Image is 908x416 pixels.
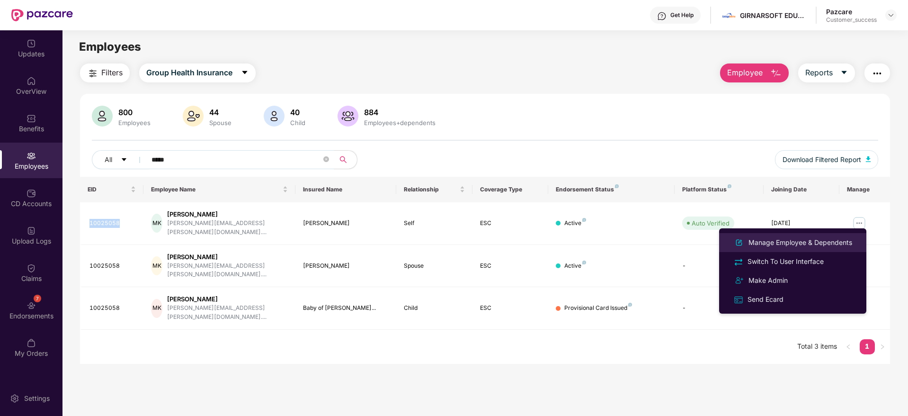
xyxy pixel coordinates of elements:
[840,69,848,77] span: caret-down
[27,226,36,235] img: svg+xml;base64,PHN2ZyBpZD0iVXBsb2FkX0xvZ3MiIGRhdGEtbmFtZT0iVXBsb2FkIExvZ3MiIHhtbG5zPSJodHRwOi8vd3...
[27,151,36,161] img: svg+xml;base64,PHN2ZyBpZD0iRW1wbG95ZWVzIiB4bWxucz0iaHR0cDovL3d3dy53My5vcmcvMjAwMC9zdmciIHdpZHRoPS...
[564,219,586,228] div: Active
[207,119,233,127] div: Spouse
[727,67,763,79] span: Employee
[404,262,464,271] div: Spouse
[143,177,295,202] th: Employee Name
[826,16,877,24] div: Customer_success
[362,119,437,127] div: Employees+dependents
[582,218,586,222] img: svg+xml;base64,PHN2ZyB4bWxucz0iaHR0cDovL3d3dy53My5vcmcvMjAwMC9zdmciIHdpZHRoPSI4IiBoZWlnaHQ9IjgiIH...
[875,339,890,354] li: Next Page
[92,106,113,127] img: svg+xml;base64,PHN2ZyB4bWxucz0iaHR0cDovL3d3dy53My5vcmcvMjAwMC9zdmciIHhtbG5zOnhsaW5rPSJodHRwOi8vd3...
[288,119,307,127] div: Child
[582,261,586,264] img: svg+xml;base64,PHN2ZyB4bWxucz0iaHR0cDovL3d3dy53My5vcmcvMjAwMC9zdmciIHdpZHRoPSI4IiBoZWlnaHQ9IjgiIH...
[628,303,632,307] img: svg+xml;base64,PHN2ZyB4bWxucz0iaHR0cDovL3d3dy53My5vcmcvMjAwMC9zdmciIHdpZHRoPSI4IiBoZWlnaHQ9IjgiIH...
[404,186,457,193] span: Relationship
[105,154,112,165] span: All
[303,304,389,313] div: Baby of [PERSON_NAME]...
[564,262,586,271] div: Active
[746,256,826,267] div: Switch To User Interface
[27,338,36,348] img: svg+xml;base64,PHN2ZyBpZD0iTXlfT3JkZXJzIiBkYXRhLW5hbWU9Ik15IE9yZGVycyIgeG1sbnM9Imh0dHA6Ly93d3cudz...
[657,11,667,21] img: svg+xml;base64,PHN2ZyBpZD0iSGVscC0zMngzMiIgeG1sbnM9Imh0dHA6Ly93d3cudzMub3JnLzIwMDAvc3ZnIiB3aWR0aD...
[404,304,464,313] div: Child
[746,294,785,305] div: Send Ecard
[682,186,756,193] div: Platform Status
[556,186,667,193] div: Endorsement Status
[733,237,745,248] img: svg+xml;base64,PHN2ZyB4bWxucz0iaHR0cDovL3d3dy53My5vcmcvMjAwMC9zdmciIHhtbG5zOnhsaW5rPSJodHRwOi8vd3...
[80,63,130,82] button: Filters
[183,106,204,127] img: svg+xml;base64,PHN2ZyB4bWxucz0iaHR0cDovL3d3dy53My5vcmcvMjAwMC9zdmciIHhtbG5zOnhsaW5rPSJodHRwOi8vd3...
[207,108,233,117] div: 44
[295,177,397,202] th: Insured Name
[10,394,19,403] img: svg+xml;base64,PHN2ZyBpZD0iU2V0dGluZy0yMHgyMCIgeG1sbnM9Imh0dHA6Ly93d3cudzMub3JnLzIwMDAvc3ZnIiB3aW...
[798,63,855,82] button: Reportscaret-down
[826,7,877,16] div: Pazcare
[733,257,744,267] img: svg+xml;base64,PHN2ZyB4bWxucz0iaHR0cDovL3d3dy53My5vcmcvMjAwMC9zdmciIHdpZHRoPSIyNCIgaGVpZ2h0PSIyNC...
[303,219,389,228] div: [PERSON_NAME]
[27,114,36,123] img: svg+xml;base64,PHN2ZyBpZD0iQmVuZWZpdHMiIHhtbG5zPSJodHRwOi8vd3d3LnczLm9yZy8yMDAwL3N2ZyIgd2lkdGg9Ij...
[27,76,36,86] img: svg+xml;base64,PHN2ZyBpZD0iSG9tZSIgeG1sbnM9Imh0dHA6Ly93d3cudzMub3JnLzIwMDAvc3ZnIiB3aWR0aD0iMjAiIG...
[860,339,875,354] li: 1
[167,304,287,322] div: [PERSON_NAME][EMAIL_ADDRESS][PERSON_NAME][DOMAIN_NAME]....
[872,68,883,79] img: svg+xml;base64,PHN2ZyB4bWxucz0iaHR0cDovL3d3dy53My5vcmcvMjAwMC9zdmciIHdpZHRoPSIyNCIgaGVpZ2h0PSIyNC...
[27,263,36,273] img: svg+xml;base64,PHN2ZyBpZD0iQ2xhaW0iIHhtbG5zPSJodHRwOi8vd3d3LnczLm9yZy8yMDAwL3N2ZyIgd2lkdGg9IjIwIi...
[480,219,541,228] div: ESC
[733,295,744,305] img: svg+xml;base64,PHN2ZyB4bWxucz0iaHR0cDovL3d3dy53My5vcmcvMjAwMC9zdmciIHdpZHRoPSIxNiIgaGVpZ2h0PSIxNi...
[27,189,36,198] img: svg+xml;base64,PHN2ZyBpZD0iQ0RfQWNjb3VudHMiIGRhdGEtbmFtZT0iQ0QgQWNjb3VudHMiIHhtbG5zPSJodHRwOi8vd3...
[615,184,619,188] img: svg+xml;base64,PHN2ZyB4bWxucz0iaHR0cDovL3d3dy53My5vcmcvMjAwMC9zdmciIHdpZHRoPSI4IiBoZWlnaHQ9IjgiIH...
[675,245,763,288] td: -
[404,219,464,228] div: Self
[21,394,53,403] div: Settings
[472,177,548,202] th: Coverage Type
[151,256,162,275] div: MK
[740,11,806,20] div: GIRNARSOFT EDUCATION SERVICES PRIVATE LIMITED
[116,108,152,117] div: 800
[151,214,162,233] div: MK
[338,106,358,127] img: svg+xml;base64,PHN2ZyB4bWxucz0iaHR0cDovL3d3dy53My5vcmcvMjAwMC9zdmciIHhtbG5zOnhsaW5rPSJodHRwOi8vd3...
[728,184,731,188] img: svg+xml;base64,PHN2ZyB4bWxucz0iaHR0cDovL3d3dy53My5vcmcvMjAwMC9zdmciIHdpZHRoPSI4IiBoZWlnaHQ9IjgiIH...
[139,63,256,82] button: Group Health Insurancecaret-down
[89,262,136,271] div: 10025058
[852,216,867,231] img: manageButton
[846,344,851,350] span: left
[841,339,856,354] button: left
[747,275,790,286] div: Make Admin
[92,150,150,169] button: Allcaret-down
[27,301,36,310] img: svg+xml;base64,PHN2ZyBpZD0iRW5kb3JzZW1lbnRzIiB4bWxucz0iaHR0cDovL3d3dy53My5vcmcvMjAwMC9zdmciIHdpZH...
[101,67,123,79] span: Filters
[692,218,730,228] div: Auto Verified
[89,304,136,313] div: 10025058
[396,177,472,202] th: Relationship
[334,150,357,169] button: search
[720,63,789,82] button: Employee
[167,219,287,237] div: [PERSON_NAME][EMAIL_ADDRESS][PERSON_NAME][DOMAIN_NAME]....
[880,344,885,350] span: right
[783,154,861,165] span: Download Filtered Report
[564,304,632,313] div: Provisional Card Issued
[764,177,839,202] th: Joining Date
[323,155,329,164] span: close-circle
[841,339,856,354] li: Previous Page
[770,68,782,79] img: svg+xml;base64,PHN2ZyB4bWxucz0iaHR0cDovL3d3dy53My5vcmcvMjAwMC9zdmciIHhtbG5zOnhsaW5rPSJodHRwOi8vd3...
[303,262,389,271] div: [PERSON_NAME]
[79,40,141,54] span: Employees
[167,210,287,219] div: [PERSON_NAME]
[264,106,285,127] img: svg+xml;base64,PHN2ZyB4bWxucz0iaHR0cDovL3d3dy53My5vcmcvMjAwMC9zdmciIHhtbG5zOnhsaW5rPSJodHRwOi8vd3...
[116,119,152,127] div: Employees
[288,108,307,117] div: 40
[775,150,878,169] button: Download Filtered Report
[11,9,73,21] img: New Pazcare Logo
[88,186,129,193] span: EID
[733,275,745,286] img: svg+xml;base64,PHN2ZyB4bWxucz0iaHR0cDovL3d3dy53My5vcmcvMjAwMC9zdmciIHdpZHRoPSIyNCIgaGVpZ2h0PSIyNC...
[797,339,837,354] li: Total 3 items
[121,156,127,164] span: caret-down
[241,69,249,77] span: caret-down
[875,339,890,354] button: right
[151,186,281,193] span: Employee Name
[27,39,36,48] img: svg+xml;base64,PHN2ZyBpZD0iVXBkYXRlZCIgeG1sbnM9Imh0dHA6Ly93d3cudzMub3JnLzIwMDAvc3ZnIiB3aWR0aD0iMj...
[860,339,875,353] a: 1
[771,219,832,228] div: [DATE]
[87,68,98,79] img: svg+xml;base64,PHN2ZyB4bWxucz0iaHR0cDovL3d3dy53My5vcmcvMjAwMC9zdmciIHdpZHRoPSIyNCIgaGVpZ2h0PSIyNC...
[362,108,437,117] div: 884
[151,299,162,318] div: MK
